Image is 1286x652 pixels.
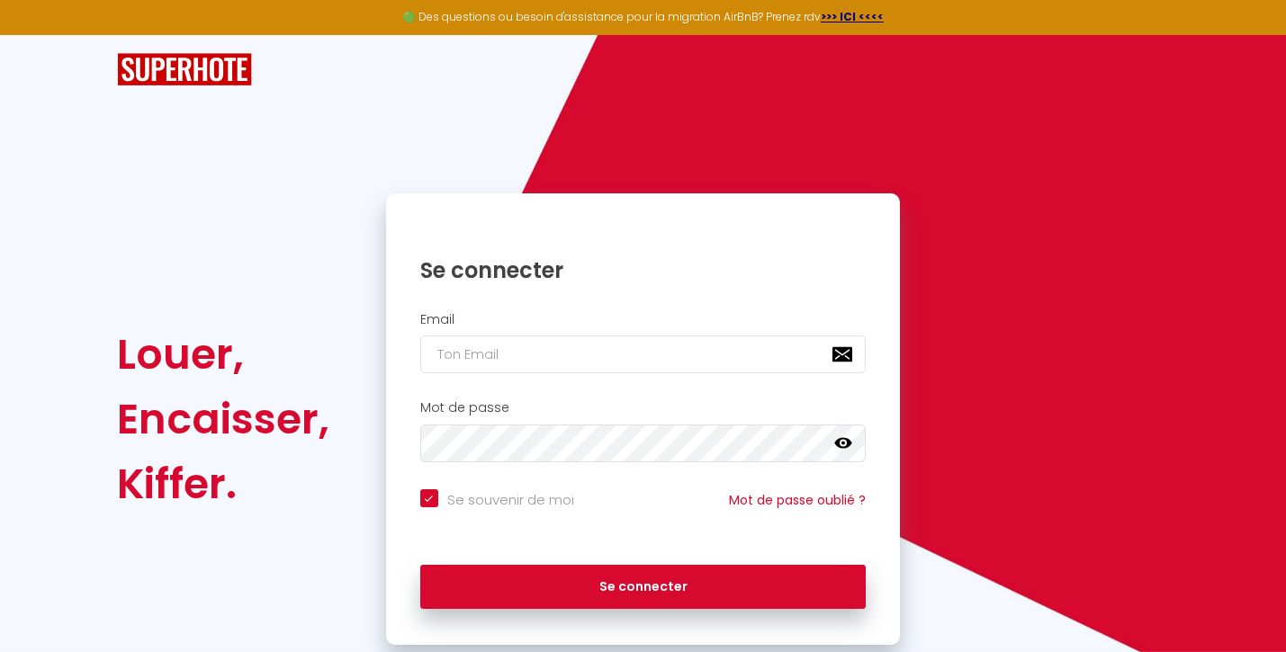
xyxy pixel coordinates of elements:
[821,9,884,24] a: >>> ICI <<<<
[420,335,867,373] input: Ton Email
[117,387,329,451] div: Encaisser,
[117,451,329,516] div: Kiffer.
[117,322,329,387] div: Louer,
[420,400,867,415] h2: Mot de passe
[420,312,867,327] h2: Email
[729,491,866,509] a: Mot de passe oublié ?
[420,256,867,284] h1: Se connecter
[117,53,252,86] img: SuperHote logo
[420,565,867,610] button: Se connecter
